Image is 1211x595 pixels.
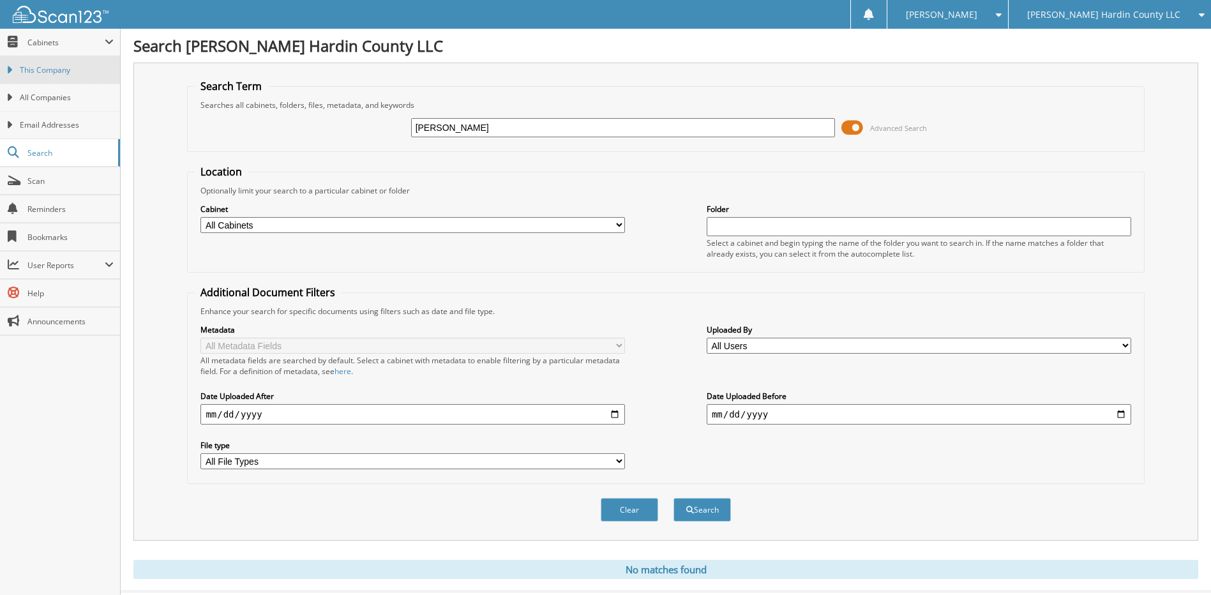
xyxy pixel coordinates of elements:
[1147,534,1211,595] iframe: Chat Widget
[133,35,1198,56] h1: Search [PERSON_NAME] Hardin County LLC
[1027,11,1180,19] span: [PERSON_NAME] Hardin County LLC
[906,11,977,19] span: [PERSON_NAME]
[200,355,625,377] div: All metadata fields are searched by default. Select a cabinet with metadata to enable filtering b...
[200,204,625,215] label: Cabinet
[601,498,658,522] button: Clear
[194,165,248,179] legend: Location
[200,391,625,402] label: Date Uploaded After
[27,37,105,48] span: Cabinets
[200,324,625,335] label: Metadata
[27,176,114,186] span: Scan
[707,237,1131,259] div: Select a cabinet and begin typing the name of the folder you want to search in. If the name match...
[27,260,105,271] span: User Reports
[20,119,114,131] span: Email Addresses
[194,306,1137,317] div: Enhance your search for specific documents using filters such as date and file type.
[27,232,114,243] span: Bookmarks
[194,79,268,93] legend: Search Term
[20,92,114,103] span: All Companies
[20,64,114,76] span: This Company
[200,404,625,425] input: start
[707,324,1131,335] label: Uploaded By
[194,185,1137,196] div: Optionally limit your search to a particular cabinet or folder
[133,560,1198,579] div: No matches found
[707,391,1131,402] label: Date Uploaded Before
[194,100,1137,110] div: Searches all cabinets, folders, files, metadata, and keywords
[335,366,351,377] a: here
[27,204,114,215] span: Reminders
[27,316,114,327] span: Announcements
[194,285,342,299] legend: Additional Document Filters
[673,498,731,522] button: Search
[707,204,1131,215] label: Folder
[27,288,114,299] span: Help
[200,440,625,451] label: File type
[870,123,927,133] span: Advanced Search
[27,147,112,158] span: Search
[707,404,1131,425] input: end
[13,6,109,23] img: scan123-logo-white.svg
